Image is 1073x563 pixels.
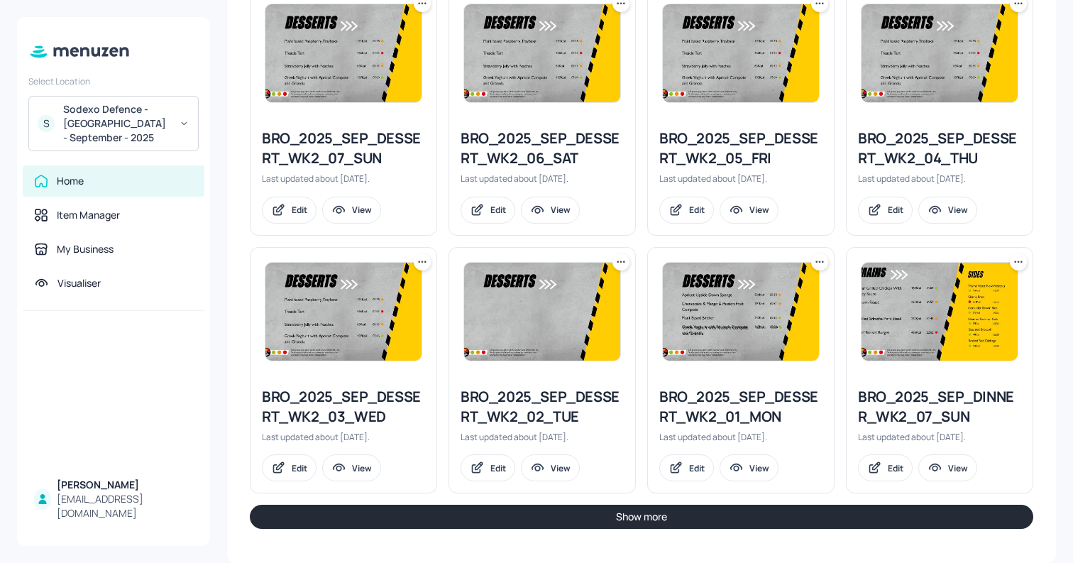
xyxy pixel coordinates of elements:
[948,204,968,216] div: View
[551,204,571,216] div: View
[862,4,1018,102] img: 2025-05-13-1747151174292i4g1qrcejv.jpeg
[749,462,769,474] div: View
[551,462,571,474] div: View
[858,431,1021,443] div: Last updated about [DATE].
[265,4,422,102] img: 2025-05-13-1747151174292i4g1qrcejv.jpeg
[659,173,822,185] div: Last updated about [DATE].
[57,174,84,188] div: Home
[63,102,170,145] div: Sodexo Defence - [GEOGRAPHIC_DATA] - September - 2025
[464,263,620,361] img: 2025-05-08-1746712450279cmjftoxozvn.jpeg
[461,387,624,427] div: BRO_2025_SEP_DESSERT_WK2_02_TUE
[352,204,372,216] div: View
[262,173,425,185] div: Last updated about [DATE].
[659,387,822,427] div: BRO_2025_SEP_DESSERT_WK2_01_MON
[858,387,1021,427] div: BRO_2025_SEP_DINNER_WK2_07_SUN
[352,462,372,474] div: View
[57,276,101,290] div: Visualiser
[663,4,819,102] img: 2025-05-13-1747151174292i4g1qrcejv.jpeg
[461,129,624,168] div: BRO_2025_SEP_DESSERT_WK2_06_SAT
[749,204,769,216] div: View
[888,204,903,216] div: Edit
[659,129,822,168] div: BRO_2025_SEP_DESSERT_WK2_05_FRI
[265,263,422,361] img: 2025-05-13-1747151174292i4g1qrcejv.jpeg
[862,263,1018,361] img: 2025-05-13-1747150707386nxui470wwsb.jpeg
[461,431,624,443] div: Last updated about [DATE].
[57,242,114,256] div: My Business
[57,478,193,492] div: [PERSON_NAME]
[250,505,1033,529] button: Show more
[858,129,1021,168] div: BRO_2025_SEP_DESSERT_WK2_04_THU
[461,173,624,185] div: Last updated about [DATE].
[262,387,425,427] div: BRO_2025_SEP_DESSERT_WK2_03_WED
[28,75,199,87] div: Select Location
[888,462,903,474] div: Edit
[689,462,705,474] div: Edit
[38,115,55,132] div: S
[858,173,1021,185] div: Last updated about [DATE].
[659,431,822,443] div: Last updated about [DATE].
[292,462,307,474] div: Edit
[464,4,620,102] img: 2025-05-13-1747151174292i4g1qrcejv.jpeg
[292,204,307,216] div: Edit
[663,263,819,361] img: 2025-05-20-1747740639646etna42jsom7.jpeg
[490,204,506,216] div: Edit
[948,462,968,474] div: View
[689,204,705,216] div: Edit
[490,462,506,474] div: Edit
[57,492,193,520] div: [EMAIL_ADDRESS][DOMAIN_NAME]
[57,208,120,222] div: Item Manager
[262,129,425,168] div: BRO_2025_SEP_DESSERT_WK2_07_SUN
[262,431,425,443] div: Last updated about [DATE].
